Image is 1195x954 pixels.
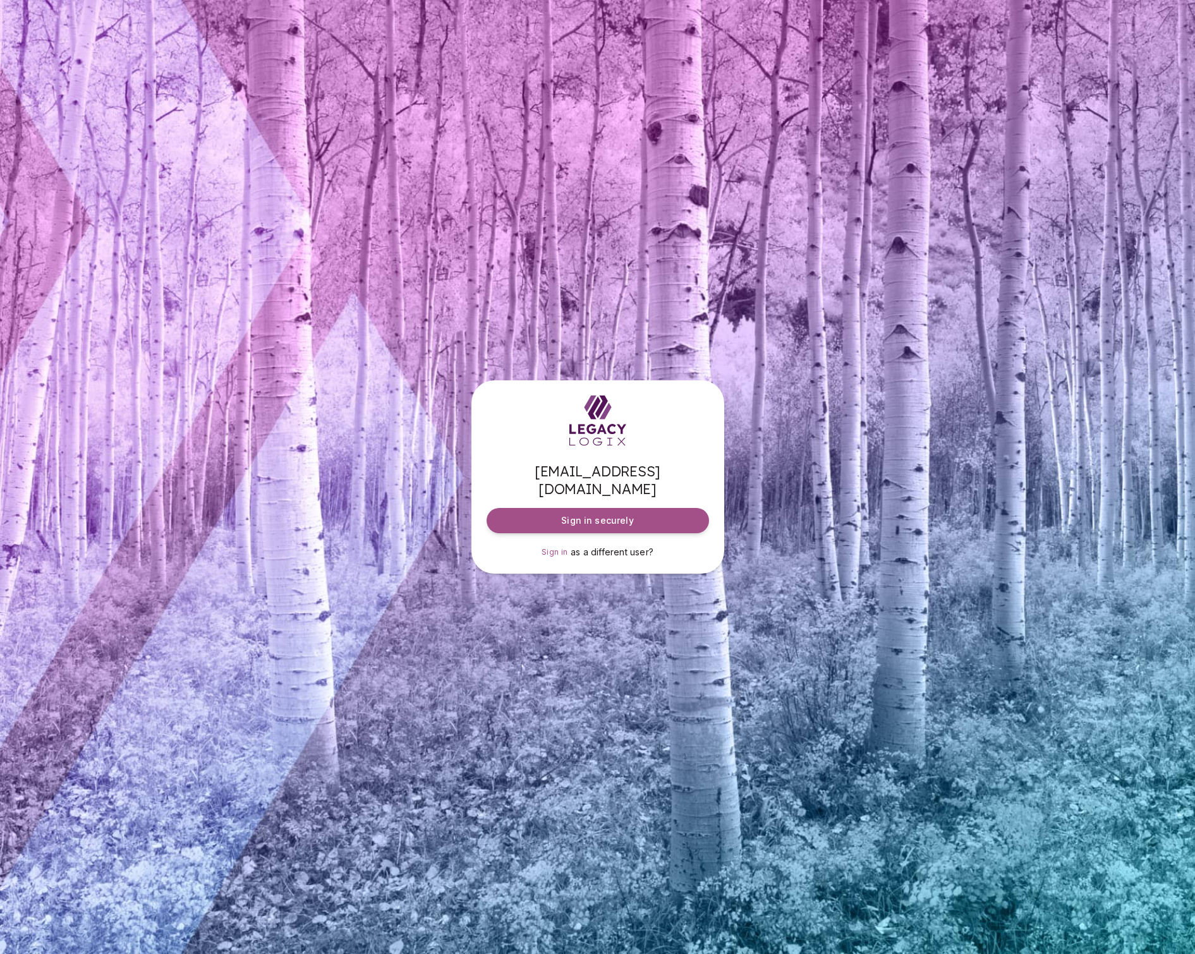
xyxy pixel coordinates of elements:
[571,546,653,557] span: as a different user?
[487,508,709,533] button: Sign in securely
[542,547,568,557] span: Sign in
[542,546,568,559] a: Sign in
[487,462,709,498] span: [EMAIL_ADDRESS][DOMAIN_NAME]
[561,514,633,527] span: Sign in securely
